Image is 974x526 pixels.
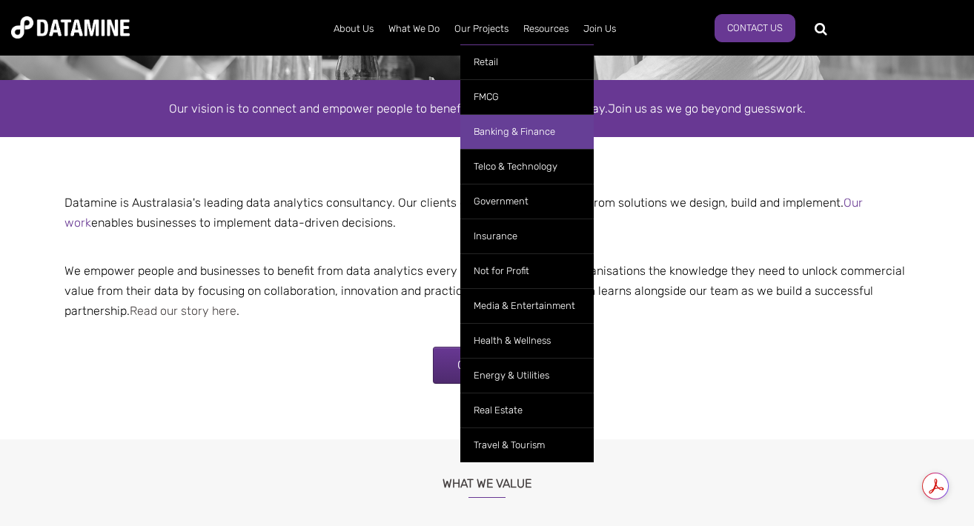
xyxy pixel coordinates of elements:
a: Retail [460,44,594,79]
a: Banking & Finance [460,114,594,149]
a: Contact Us [433,347,542,384]
span: Our vision is to connect and empower people to benefit from analytics every day. [169,101,608,116]
a: Energy & Utilities [460,358,594,393]
a: Resources [516,10,576,48]
a: FMCG [460,79,594,114]
a: Travel & Tourism [460,427,594,462]
a: Contact Us [715,14,795,42]
p: Datamine is Australasia's leading data analytics consultancy. Our clients get repeatable success ... [53,193,921,233]
a: What We Do [381,10,447,48]
p: We empower people and businesses to benefit from data analytics every day. Our work gives organis... [53,241,921,322]
h3: What We Value [53,458,921,498]
span: Join us as we go beyond guesswork. [608,101,806,116]
a: Health & Wellness [460,323,594,358]
a: Not for Profit [460,253,594,288]
a: Real Estate [460,393,594,427]
a: Join Us [576,10,623,48]
a: Government [460,184,594,219]
a: Our Projects [447,10,516,48]
img: Datamine [11,16,130,39]
a: Insurance [460,219,594,253]
a: Read our story here [130,304,236,318]
span: Contact Us [457,358,517,372]
a: Telco & Technology [460,149,594,184]
a: About Us [326,10,381,48]
a: Media & Entertainment [460,288,594,323]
